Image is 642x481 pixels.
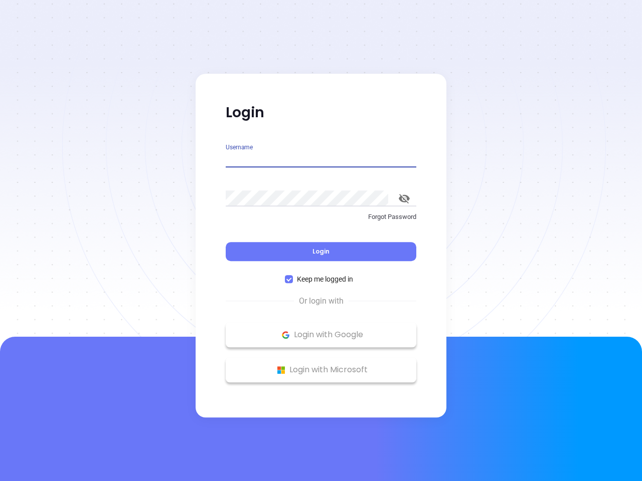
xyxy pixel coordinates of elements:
[392,186,416,210] button: toggle password visibility
[279,329,292,341] img: Google Logo
[293,274,357,285] span: Keep me logged in
[226,322,416,347] button: Google Logo Login with Google
[226,242,416,261] button: Login
[226,212,416,230] a: Forgot Password
[226,357,416,382] button: Microsoft Logo Login with Microsoft
[226,144,253,150] label: Username
[231,327,411,342] p: Login with Google
[231,362,411,377] p: Login with Microsoft
[312,247,330,256] span: Login
[294,295,349,307] span: Or login with
[226,212,416,222] p: Forgot Password
[275,364,287,376] img: Microsoft Logo
[226,104,416,122] p: Login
